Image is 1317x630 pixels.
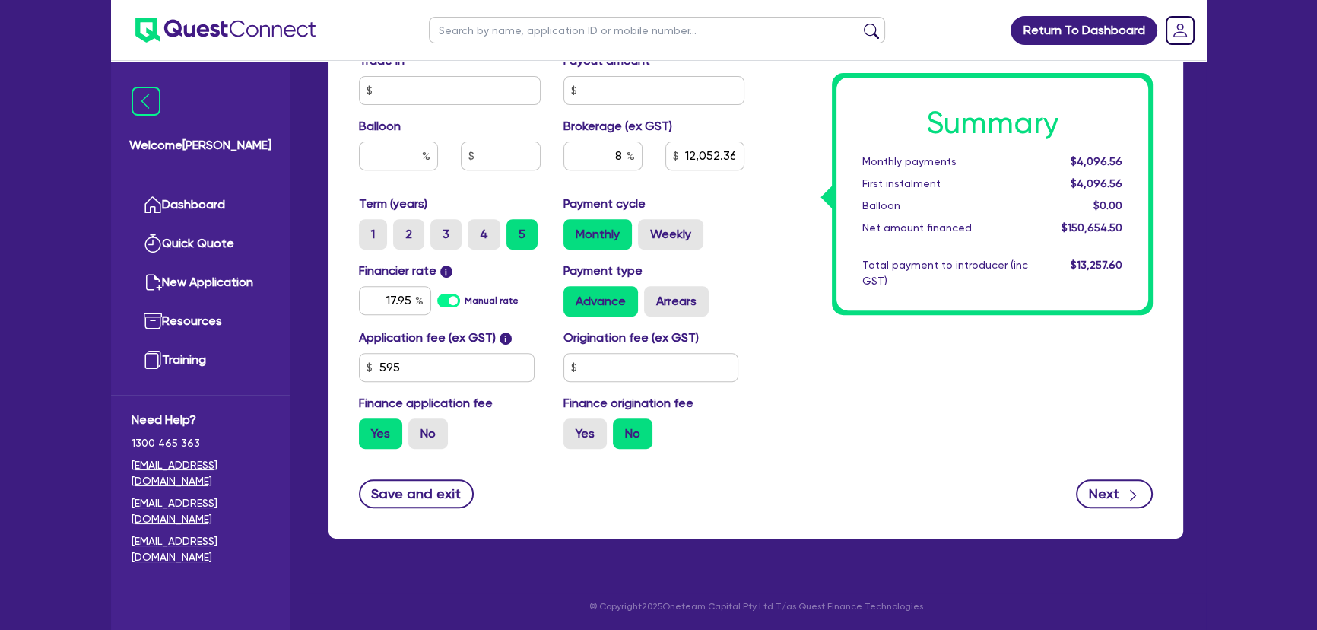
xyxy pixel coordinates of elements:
a: Training [132,341,269,380]
img: resources [144,312,162,330]
label: 5 [506,219,538,250]
label: Brokerage (ex GST) [563,117,672,135]
label: Payment type [563,262,643,280]
span: $13,257.60 [1071,259,1122,271]
label: Finance application fee [359,394,493,412]
label: Yes [359,418,402,449]
a: New Application [132,263,269,302]
span: Need Help? [132,411,269,429]
label: Yes [563,418,607,449]
label: Monthly [563,219,632,250]
a: [EMAIL_ADDRESS][DOMAIN_NAME] [132,533,269,565]
label: No [408,418,448,449]
button: Save and exit [359,479,474,508]
button: Next [1076,479,1153,508]
span: $150,654.50 [1062,221,1122,234]
label: Weekly [638,219,703,250]
label: Origination fee (ex GST) [563,329,699,347]
label: 2 [393,219,424,250]
img: training [144,351,162,369]
a: Dropdown toggle [1160,11,1200,50]
a: Return To Dashboard [1011,16,1157,45]
div: Balloon [851,198,1039,214]
span: Welcome [PERSON_NAME] [129,136,271,154]
div: Total payment to introducer (inc GST) [851,257,1039,289]
span: $4,096.56 [1071,155,1122,167]
label: Payment cycle [563,195,646,213]
label: Finance origination fee [563,394,693,412]
h1: Summary [862,105,1122,142]
label: 3 [430,219,462,250]
p: © Copyright 2025 Oneteam Capital Pty Ltd T/as Quest Finance Technologies [318,600,1194,613]
a: Quick Quote [132,224,269,263]
label: Term (years) [359,195,427,213]
a: [EMAIL_ADDRESS][DOMAIN_NAME] [132,495,269,527]
input: Search by name, application ID or mobile number... [429,17,885,43]
div: Net amount financed [851,220,1039,236]
img: icon-menu-close [132,87,160,116]
div: First instalment [851,176,1039,192]
img: quest-connect-logo-blue [135,17,316,43]
div: Monthly payments [851,154,1039,170]
label: Balloon [359,117,401,135]
label: No [613,418,652,449]
label: Manual rate [465,294,519,307]
span: i [500,332,512,345]
img: quick-quote [144,234,162,253]
span: 1300 465 363 [132,435,269,451]
a: Resources [132,302,269,341]
span: $0.00 [1093,199,1122,212]
label: 4 [468,219,500,250]
img: new-application [144,273,162,291]
label: Arrears [644,286,709,317]
label: Financier rate [359,262,452,280]
label: Advance [563,286,638,317]
span: i [440,266,452,278]
a: [EMAIL_ADDRESS][DOMAIN_NAME] [132,457,269,489]
label: Application fee (ex GST) [359,329,496,347]
a: Dashboard [132,186,269,224]
span: $4,096.56 [1071,177,1122,189]
label: 1 [359,219,387,250]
